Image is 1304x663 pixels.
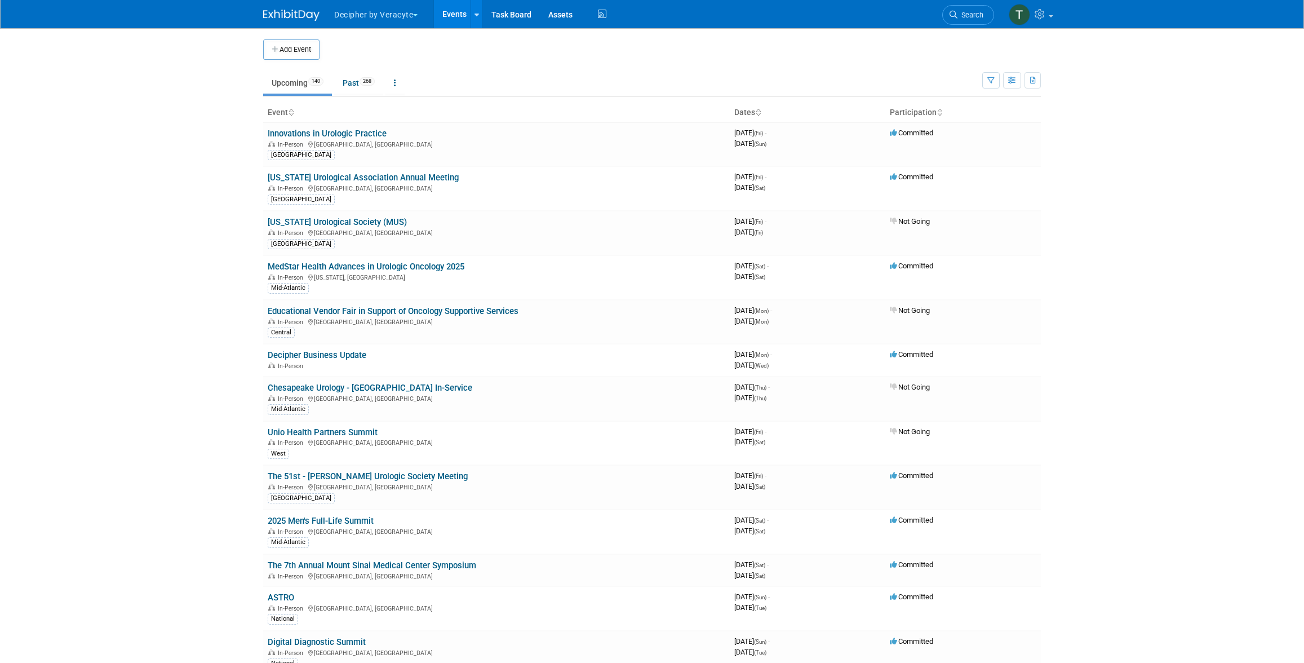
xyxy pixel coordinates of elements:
[765,173,766,181] span: -
[885,103,1041,122] th: Participation
[268,439,275,445] img: In-Person Event
[268,528,275,534] img: In-Person Event
[754,141,766,147] span: (Sun)
[268,614,298,624] div: National
[754,384,766,391] span: (Thu)
[268,319,275,324] img: In-Person Event
[268,493,335,503] div: [GEOGRAPHIC_DATA]
[268,150,335,160] div: [GEOGRAPHIC_DATA]
[734,262,769,270] span: [DATE]
[734,173,766,181] span: [DATE]
[890,217,930,226] span: Not Going
[734,129,766,137] span: [DATE]
[268,394,725,403] div: [GEOGRAPHIC_DATA], [GEOGRAPHIC_DATA]
[767,262,769,270] span: -
[734,272,765,281] span: [DATE]
[890,173,933,181] span: Committed
[278,319,307,326] span: In-Person
[268,173,459,183] a: [US_STATE] Urological Association Annual Meeting
[890,427,930,436] span: Not Going
[754,562,765,568] span: (Sat)
[278,528,307,536] span: In-Person
[268,516,374,526] a: 2025 Men's Full-Life Summit
[278,605,307,612] span: In-Person
[754,639,766,645] span: (Sun)
[268,139,725,148] div: [GEOGRAPHIC_DATA], [GEOGRAPHIC_DATA]
[268,593,294,603] a: ASTRO
[890,306,930,315] span: Not Going
[268,437,725,447] div: [GEOGRAPHIC_DATA], [GEOGRAPHIC_DATA]
[734,560,769,569] span: [DATE]
[754,185,765,191] span: (Sat)
[268,274,275,280] img: In-Person Event
[957,11,983,19] span: Search
[937,108,942,117] a: Sort by Participation Type
[734,350,772,359] span: [DATE]
[768,383,770,391] span: -
[754,263,765,269] span: (Sat)
[754,395,766,401] span: (Thu)
[754,528,765,534] span: (Sat)
[268,283,309,293] div: Mid-Atlantic
[754,174,763,180] span: (Fri)
[268,195,335,205] div: [GEOGRAPHIC_DATA]
[734,394,766,402] span: [DATE]
[734,427,766,436] span: [DATE]
[754,605,766,611] span: (Tue)
[754,484,765,490] span: (Sat)
[734,482,765,490] span: [DATE]
[278,484,307,491] span: In-Person
[734,637,770,646] span: [DATE]
[1009,4,1030,25] img: Tony Alvarado
[278,649,307,657] span: In-Person
[734,648,766,656] span: [DATE]
[263,72,332,94] a: Upcoming140
[278,141,307,148] span: In-Person
[767,560,769,569] span: -
[308,77,323,86] span: 140
[278,185,307,192] span: In-Person
[770,350,772,359] span: -
[268,129,387,139] a: Innovations in Urologic Practice
[268,229,275,235] img: In-Person Event
[268,328,295,338] div: Central
[268,471,468,481] a: The 51st - [PERSON_NAME] Urologic Society Meeting
[268,239,335,249] div: [GEOGRAPHIC_DATA]
[754,363,769,369] span: (Wed)
[734,183,765,192] span: [DATE]
[765,129,766,137] span: -
[268,537,309,547] div: Mid-Atlantic
[278,439,307,447] span: In-Person
[890,637,933,646] span: Committed
[268,228,725,237] div: [GEOGRAPHIC_DATA], [GEOGRAPHIC_DATA]
[268,395,275,401] img: In-Person Event
[268,571,725,580] div: [GEOGRAPHIC_DATA], [GEOGRAPHIC_DATA]
[278,573,307,580] span: In-Person
[754,594,766,600] span: (Sun)
[268,603,725,612] div: [GEOGRAPHIC_DATA], [GEOGRAPHIC_DATA]
[268,185,275,191] img: In-Person Event
[268,272,725,281] div: [US_STATE], [GEOGRAPHIC_DATA]
[734,317,769,325] span: [DATE]
[268,217,407,227] a: [US_STATE] Urological Society (MUS)
[755,108,761,117] a: Sort by Start Date
[890,516,933,524] span: Committed
[754,352,769,358] span: (Mon)
[734,228,763,236] span: [DATE]
[734,571,765,580] span: [DATE]
[734,593,770,601] span: [DATE]
[890,560,933,569] span: Committed
[770,306,772,315] span: -
[754,429,763,435] span: (Fri)
[754,274,765,280] span: (Sat)
[754,229,763,236] span: (Fri)
[268,648,725,657] div: [GEOGRAPHIC_DATA], [GEOGRAPHIC_DATA]
[268,649,275,655] img: In-Person Event
[890,129,933,137] span: Committed
[278,229,307,237] span: In-Person
[263,103,730,122] th: Event
[734,437,765,446] span: [DATE]
[734,471,766,480] span: [DATE]
[268,560,476,571] a: The 7th Annual Mount Sinai Medical Center Symposium
[734,516,769,524] span: [DATE]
